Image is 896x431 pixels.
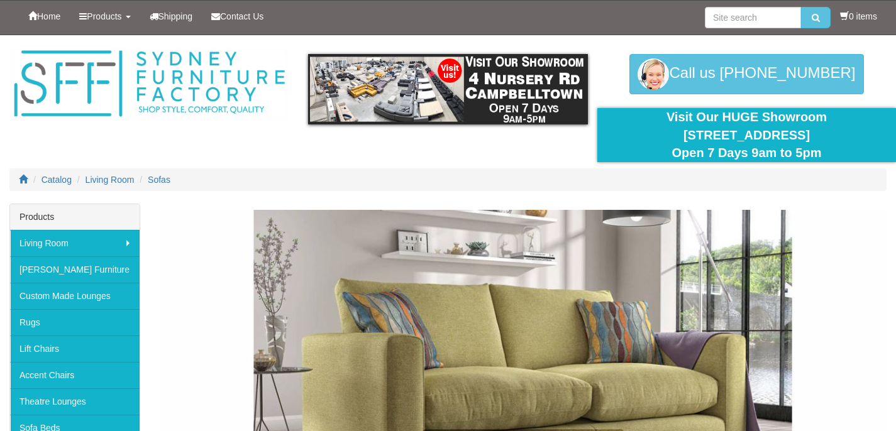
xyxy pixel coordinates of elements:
div: Visit Our HUGE Showroom [STREET_ADDRESS] Open 7 Days 9am to 5pm [607,108,887,162]
span: Products [87,11,121,21]
div: Products [10,204,140,230]
li: 0 items [840,10,877,23]
img: Sydney Furniture Factory [9,48,289,120]
a: [PERSON_NAME] Furniture [10,256,140,283]
span: Contact Us [220,11,263,21]
a: Contact Us [202,1,273,32]
a: Accent Chairs [10,362,140,388]
a: Rugs [10,309,140,336]
input: Site search [705,7,801,28]
img: showroom.gif [308,54,588,124]
a: Shipping [140,1,202,32]
a: Sofas [148,175,170,185]
a: Products [70,1,140,32]
span: Home [37,11,60,21]
a: Catalog [41,175,72,185]
a: Home [19,1,70,32]
a: Custom Made Lounges [10,283,140,309]
a: Lift Chairs [10,336,140,362]
a: Theatre Lounges [10,388,140,415]
span: Shipping [158,11,193,21]
a: Living Room [10,230,140,256]
a: Living Room [86,175,135,185]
